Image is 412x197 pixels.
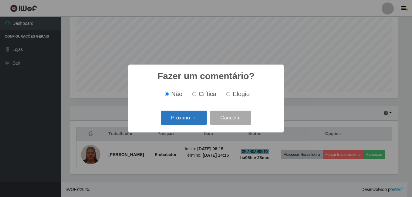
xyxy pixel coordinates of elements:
[171,91,182,97] span: Não
[199,91,217,97] span: Crítica
[226,92,230,96] input: Elogio
[233,91,250,97] span: Elogio
[161,111,207,125] button: Próximo →
[192,92,196,96] input: Crítica
[157,71,255,82] h2: Fazer um comentário?
[165,92,169,96] input: Não
[210,111,251,125] button: Cancelar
